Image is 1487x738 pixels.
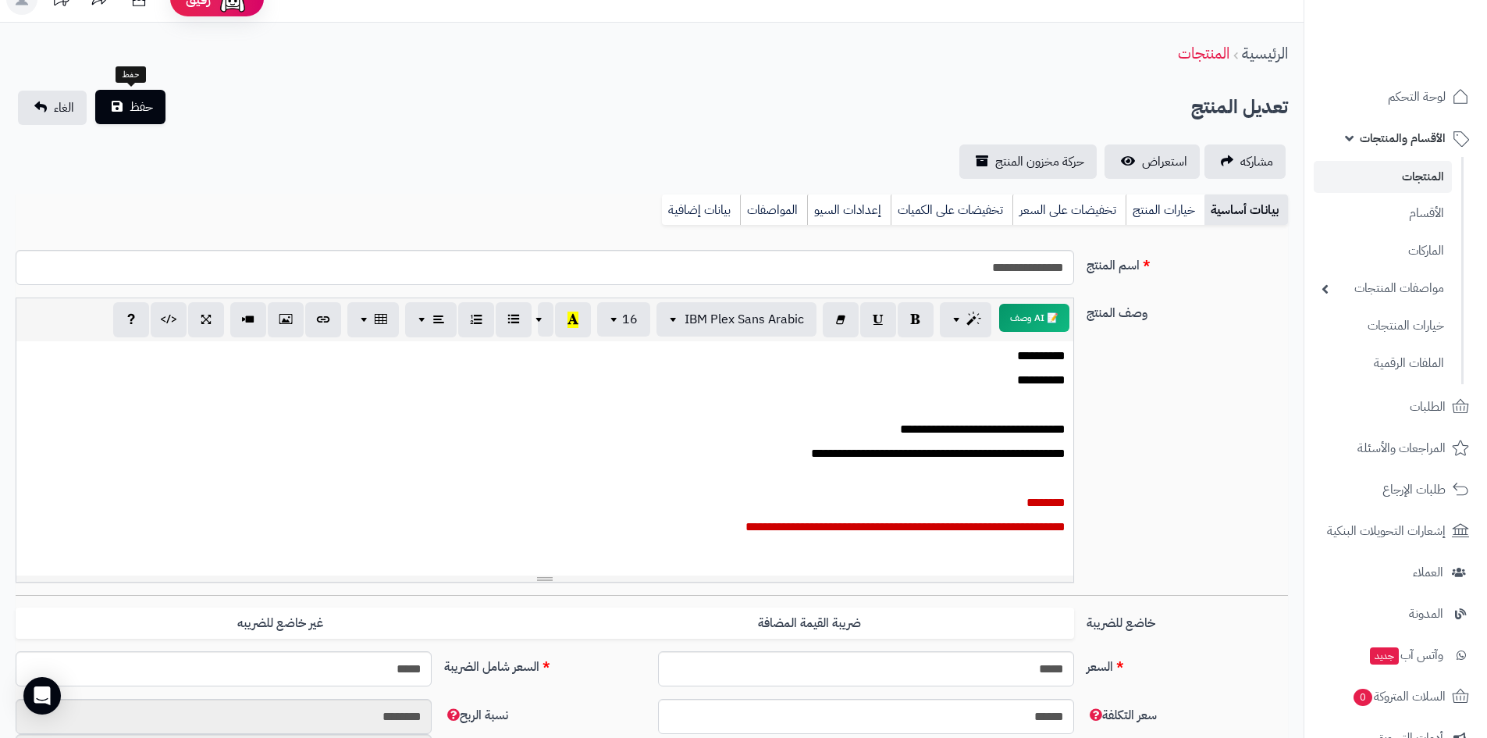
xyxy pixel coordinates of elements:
label: السعر شامل الضريبة [438,651,652,676]
a: الغاء [18,91,87,125]
span: حركة مخزون المنتج [995,152,1084,171]
button: IBM Plex Sans Arabic [656,302,816,337]
a: المنتجات [1178,41,1229,65]
label: غير خاضع للضريبه [16,608,545,640]
a: إعدادات السيو [807,194,891,226]
a: المدونة [1314,595,1478,633]
a: العملاء [1314,554,1478,591]
span: جديد [1370,647,1399,665]
span: لوحة التحكم [1388,86,1446,108]
h2: تعديل المنتج [1191,91,1288,123]
a: المواصفات [740,194,807,226]
span: الغاء [54,98,74,117]
a: السلات المتروكة0 [1314,678,1478,715]
a: الماركات [1314,234,1452,268]
span: وآتس آب [1368,644,1443,666]
a: إشعارات التحويلات البنكية [1314,512,1478,550]
a: طلبات الإرجاع [1314,471,1478,508]
a: بيانات أساسية [1204,194,1288,226]
a: تخفيضات على الكميات [891,194,1012,226]
a: المنتجات [1314,161,1452,193]
a: الأقسام [1314,197,1452,230]
a: خيارات المنتجات [1314,309,1452,343]
a: خيارات المنتج [1126,194,1204,226]
a: وآتس آبجديد [1314,636,1478,674]
span: المراجعات والأسئلة [1357,437,1446,459]
button: 16 [597,302,650,337]
div: حفظ [116,66,146,84]
label: ضريبة القيمة المضافة [545,608,1074,640]
label: وصف المنتج [1080,298,1294,323]
a: الرئيسية [1242,41,1288,65]
a: مواصفات المنتجات [1314,272,1452,305]
a: المراجعات والأسئلة [1314,430,1478,467]
a: الملفات الرقمية [1314,347,1452,380]
img: logo-2.png [1381,12,1472,45]
button: 📝 AI وصف [999,304,1069,332]
span: سعر التكلفة [1087,706,1157,725]
span: مشاركه [1240,152,1273,171]
a: حركة مخزون المنتج [959,144,1097,179]
label: خاضع للضريبة [1080,608,1294,633]
span: IBM Plex Sans Arabic [685,310,804,329]
span: استعراض [1142,152,1187,171]
span: حفظ [130,98,153,116]
span: طلبات الإرجاع [1382,479,1446,501]
span: الطلبات [1410,396,1446,418]
span: 0 [1353,688,1373,707]
span: الأقسام والمنتجات [1360,127,1446,149]
a: الطلبات [1314,388,1478,426]
a: بيانات إضافية [662,194,740,226]
label: اسم المنتج [1080,250,1294,275]
span: إشعارات التحويلات البنكية [1327,520,1446,542]
span: نسبة الربح [444,706,508,725]
span: 16 [622,310,638,329]
a: لوحة التحكم [1314,78,1478,116]
a: تخفيضات على السعر [1012,194,1126,226]
a: استعراض [1105,144,1200,179]
button: حفظ [95,90,165,124]
span: السلات المتروكة [1352,686,1446,708]
label: السعر [1080,651,1294,676]
span: العملاء [1413,562,1443,583]
div: Open Intercom Messenger [23,677,61,715]
a: مشاركه [1204,144,1286,179]
span: المدونة [1409,603,1443,625]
